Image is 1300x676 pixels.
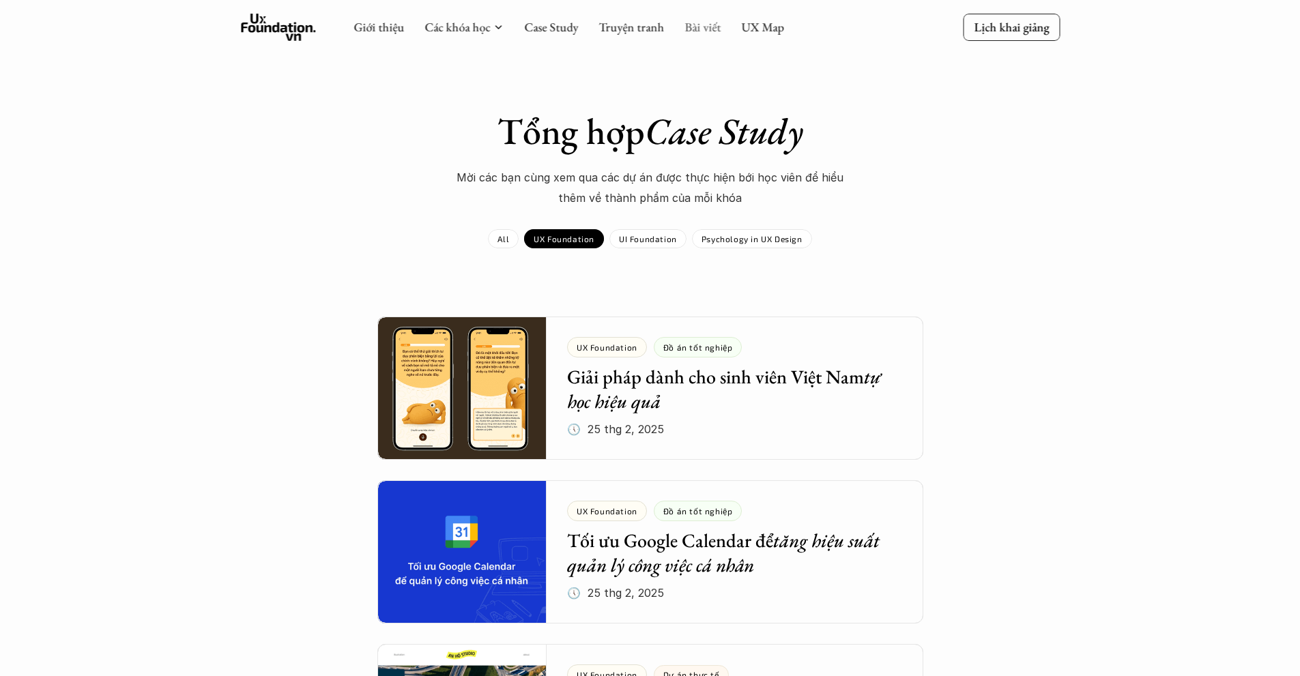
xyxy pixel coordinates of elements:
[446,167,855,209] p: Mời các bạn cùng xem qua các dự án được thực hiện bới học viên để hiểu thêm về thành phẩm của mỗi...
[377,317,923,460] a: UX FoundationĐồ án tốt nghiệpGiải pháp dành cho sinh viên Việt Namtự học hiệu quả🕔 25 thg 2, 2025
[353,19,404,35] a: Giới thiệu
[619,234,677,244] p: UI Foundation
[974,19,1049,35] p: Lịch khai giảng
[645,107,803,155] em: Case Study
[488,229,519,248] a: All
[377,480,923,623] a: UX FoundationĐồ án tốt nghiệpTối ưu Google Calendar đểtăng hiệu suất quản lý công việc cá nhân🕔 2...
[702,234,803,244] p: Psychology in UX Design
[684,19,721,35] a: Bài viết
[524,19,578,35] a: Case Study
[963,14,1060,40] a: Lịch khai giảng
[741,19,784,35] a: UX Map
[411,109,889,153] h1: Tổng hợp
[524,229,604,248] a: UX Foundation
[424,19,490,35] a: Các khóa học
[598,19,664,35] a: Truyện tranh
[692,229,812,248] a: Psychology in UX Design
[609,229,687,248] a: UI Foundation
[534,234,594,244] p: UX Foundation
[497,234,509,244] p: All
